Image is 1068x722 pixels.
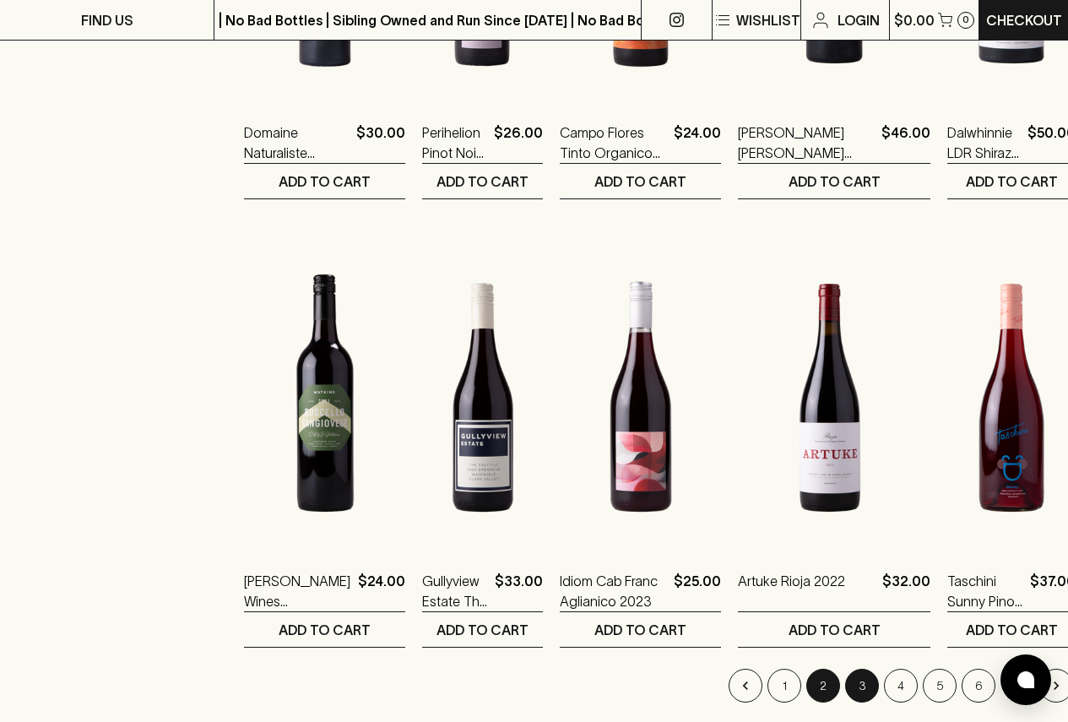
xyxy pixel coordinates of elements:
button: ADD TO CART [244,164,405,198]
a: Gullyview Estate The Fruitful Grenache 2023 [422,571,488,611]
button: Go to page 4 [884,669,918,703]
button: Go to page 6 [962,669,995,703]
img: bubble-icon [1017,671,1034,688]
p: FIND US [81,10,133,30]
a: Campo Flores Tinto Organico Tempranillo Syrah 2021 [560,122,667,163]
p: 0 [962,15,969,24]
a: Taschini Sunny Pinot Gris Sangiovese blend 2023 [947,571,1023,611]
a: Idiom Cab Franc Aglianico 2023 [560,571,667,611]
p: $33.00 [495,571,543,611]
img: Idiom Cab Franc Aglianico 2023 [560,250,721,546]
p: ADD TO CART [436,620,529,640]
a: Perihelion Pinot Noir 2023 [422,122,487,163]
button: ADD TO CART [738,164,930,198]
a: Dalwhinnie LDR Shiraz 2022 [947,122,1021,163]
p: $46.00 [881,122,930,163]
p: $24.00 [674,122,721,163]
button: ADD TO CART [738,612,930,647]
button: Go to previous page [729,669,762,703]
p: ADD TO CART [966,620,1058,640]
button: Go to page 5 [923,669,957,703]
img: Artuke Rioja 2022 [738,250,930,546]
p: ADD TO CART [436,171,529,192]
p: $32.00 [882,571,930,611]
p: $25.00 [674,571,721,611]
p: Wishlist [736,10,800,30]
img: Gullyview Estate The Fruitful Grenache 2023 [422,250,543,546]
button: ADD TO CART [244,612,405,647]
button: Go to page 1 [767,669,801,703]
p: $0.00 [894,10,935,30]
a: [PERSON_NAME] [PERSON_NAME] Creek [GEOGRAPHIC_DATA] 2022 [738,122,875,163]
p: ADD TO CART [594,620,686,640]
p: $24.00 [358,571,405,611]
a: Artuke Rioja 2022 [738,571,845,611]
button: ADD TO CART [560,164,721,198]
p: ADD TO CART [594,171,686,192]
p: $26.00 [494,122,543,163]
a: [PERSON_NAME] Wines [PERSON_NAME] Sangiovese 2021 [244,571,351,611]
img: Watkins Wines Ruscello Sangiovese 2021 [244,250,405,546]
button: ADD TO CART [422,612,543,647]
p: Checkout [986,10,1062,30]
p: ADD TO CART [279,171,371,192]
button: page 2 [806,669,840,703]
a: Domaine Naturaliste Discovery Cabernet 2021 [244,122,350,163]
p: ADD TO CART [966,171,1058,192]
p: ADD TO CART [279,620,371,640]
button: ADD TO CART [422,164,543,198]
p: Login [838,10,880,30]
p: $30.00 [356,122,405,163]
p: ADD TO CART [789,620,881,640]
button: ADD TO CART [560,612,721,647]
button: Go to page 3 [845,669,879,703]
p: ADD TO CART [789,171,881,192]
